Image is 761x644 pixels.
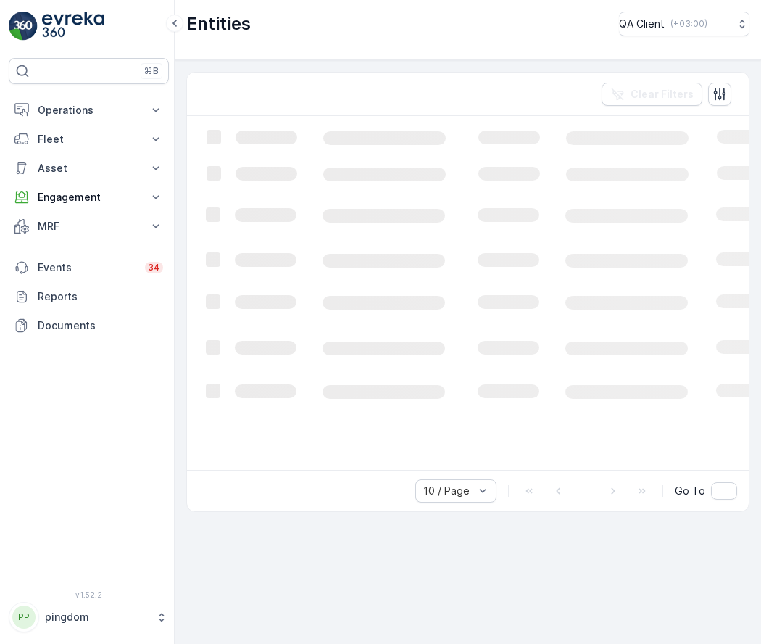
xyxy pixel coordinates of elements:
[631,87,694,102] p: Clear Filters
[38,219,140,234] p: MRF
[42,12,104,41] img: logo_light-DOdMpM7g.png
[9,602,169,632] button: PPpingdom
[602,83,702,106] button: Clear Filters
[9,212,169,241] button: MRF
[186,12,251,36] p: Entities
[38,289,163,304] p: Reports
[9,253,169,282] a: Events34
[9,590,169,599] span: v 1.52.2
[9,12,38,41] img: logo
[9,183,169,212] button: Engagement
[9,311,169,340] a: Documents
[9,125,169,154] button: Fleet
[9,154,169,183] button: Asset
[619,17,665,31] p: QA Client
[38,103,140,117] p: Operations
[9,282,169,311] a: Reports
[38,318,163,333] p: Documents
[12,606,36,629] div: PP
[144,65,159,77] p: ⌘B
[38,161,140,176] p: Asset
[38,190,140,205] p: Engagement
[38,260,136,275] p: Events
[148,262,160,273] p: 34
[619,12,749,36] button: QA Client(+03:00)
[45,610,149,624] p: pingdom
[670,18,707,30] p: ( +03:00 )
[9,96,169,125] button: Operations
[38,132,140,146] p: Fleet
[675,484,705,498] span: Go To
